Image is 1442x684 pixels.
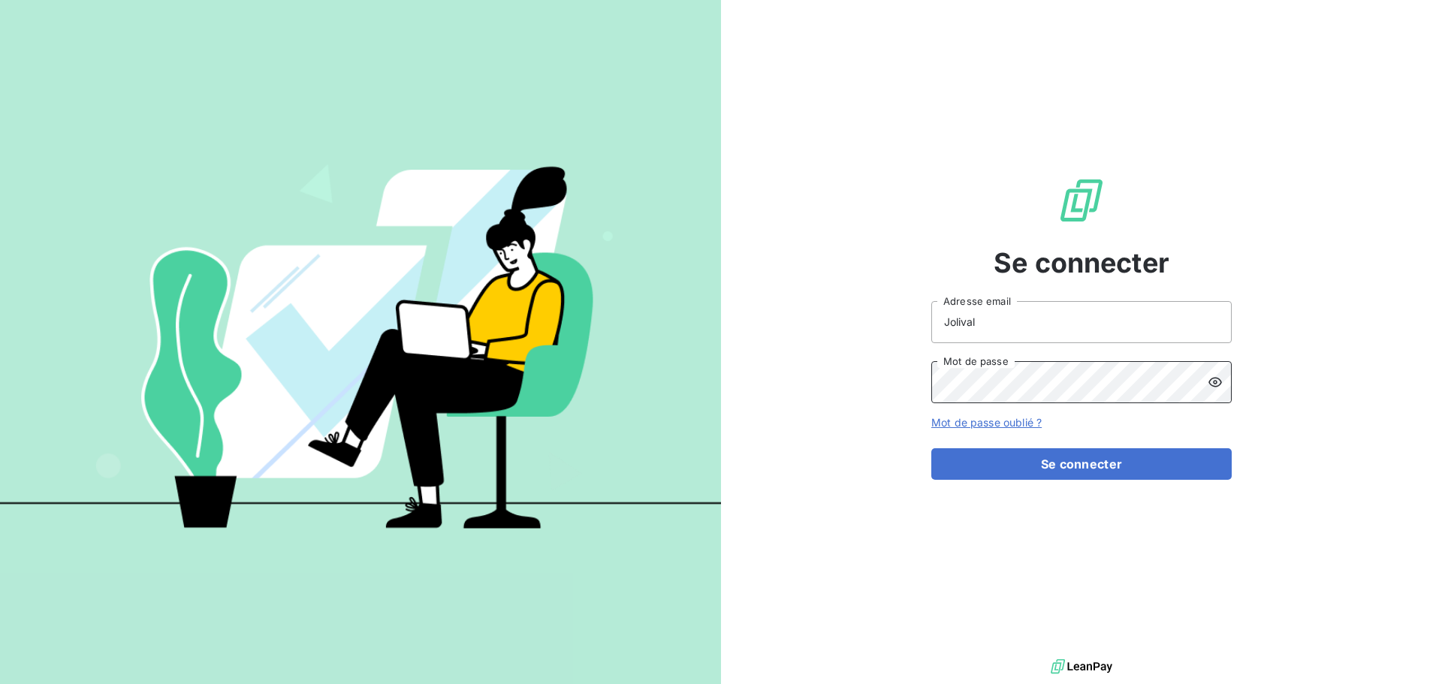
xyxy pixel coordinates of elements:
[931,416,1042,429] a: Mot de passe oublié ?
[931,448,1232,480] button: Se connecter
[1051,655,1112,678] img: logo
[931,301,1232,343] input: placeholder
[994,243,1169,283] span: Se connecter
[1057,176,1106,224] img: Logo LeanPay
